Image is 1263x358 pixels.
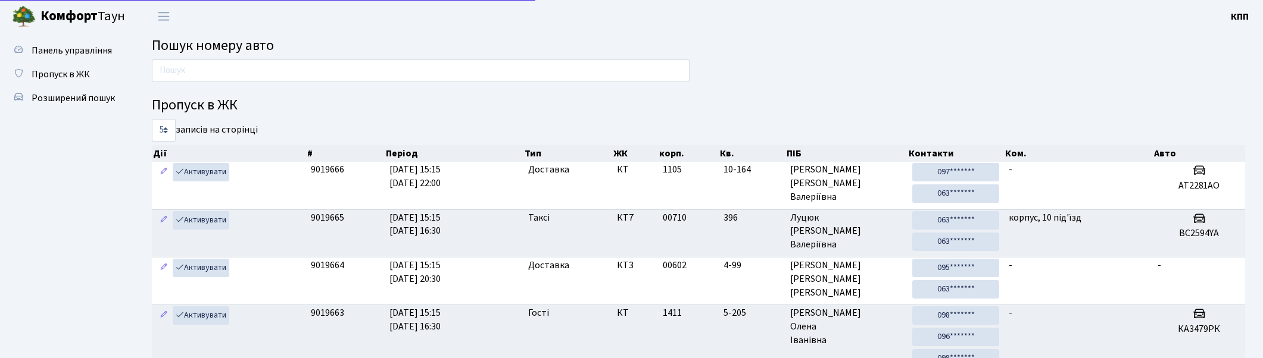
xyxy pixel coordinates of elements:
span: [PERSON_NAME] [PERSON_NAME] Валеріївна [790,163,903,204]
a: Активувати [173,211,229,230]
span: Доставка [528,163,569,177]
input: Пошук [152,59,690,82]
th: Тип [523,145,612,162]
th: ПІБ [785,145,908,162]
h4: Пропуск в ЖК [152,97,1245,114]
span: Панель управління [32,44,112,57]
span: 396 [724,211,781,225]
span: 9019665 [311,211,344,224]
span: 5-205 [724,306,781,320]
span: [DATE] 15:15 [DATE] 16:30 [389,306,441,333]
a: Активувати [173,259,229,277]
button: Переключити навігацію [149,7,179,26]
b: Комфорт [40,7,98,26]
a: Пропуск в ЖК [6,62,125,86]
span: КТ [617,306,653,320]
a: КПП [1231,10,1249,24]
span: Гості [528,306,549,320]
span: - [1009,163,1012,176]
span: 1411 [663,306,682,319]
th: Період [385,145,523,162]
h5: КА3479РК [1158,324,1240,335]
label: записів на сторінці [152,119,258,142]
span: 9019666 [311,163,344,176]
span: 1105 [663,163,682,176]
span: КТ7 [617,211,653,225]
th: Авто [1153,145,1245,162]
span: - [1158,259,1161,272]
a: Редагувати [157,211,171,230]
a: Активувати [173,306,229,325]
span: [PERSON_NAME] Олена Іванівна [790,306,903,347]
th: # [306,145,385,162]
span: Таксі [528,211,550,225]
span: Луцюк [PERSON_NAME] Валеріївна [790,211,903,252]
span: 00710 [663,211,687,224]
img: logo.png [12,5,36,29]
span: Пошук номеру авто [152,35,274,56]
span: - [1009,259,1012,272]
span: КТ [617,163,653,177]
span: 4-99 [724,259,781,272]
span: Пропуск в ЖК [32,68,90,81]
b: КПП [1231,10,1249,23]
span: [DATE] 15:15 [DATE] 22:00 [389,163,441,190]
span: [PERSON_NAME] [PERSON_NAME] [PERSON_NAME] [790,259,903,300]
span: 9019663 [311,306,344,319]
th: Дії [152,145,306,162]
a: Редагувати [157,259,171,277]
th: ЖК [612,145,658,162]
span: 9019664 [311,259,344,272]
th: корп. [658,145,719,162]
span: [DATE] 15:15 [DATE] 16:30 [389,211,441,238]
span: корпус, 10 під'їзд [1009,211,1081,224]
th: Кв. [719,145,785,162]
span: Розширений пошук [32,92,115,105]
span: - [1009,306,1012,319]
h5: BC2594YA [1158,228,1240,239]
a: Панель управління [6,39,125,62]
a: Редагувати [157,163,171,181]
span: КТ3 [617,259,653,272]
span: Таун [40,7,125,27]
span: 10-164 [724,163,781,177]
span: Доставка [528,259,569,272]
span: [DATE] 15:15 [DATE] 20:30 [389,259,441,285]
h5: АТ2281АО [1158,180,1240,191]
th: Ком. [1004,145,1153,162]
th: Контакти [908,145,1004,162]
a: Активувати [173,163,229,181]
span: 00602 [663,259,687,272]
a: Редагувати [157,306,171,325]
select: записів на сторінці [152,119,176,142]
a: Розширений пошук [6,86,125,110]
